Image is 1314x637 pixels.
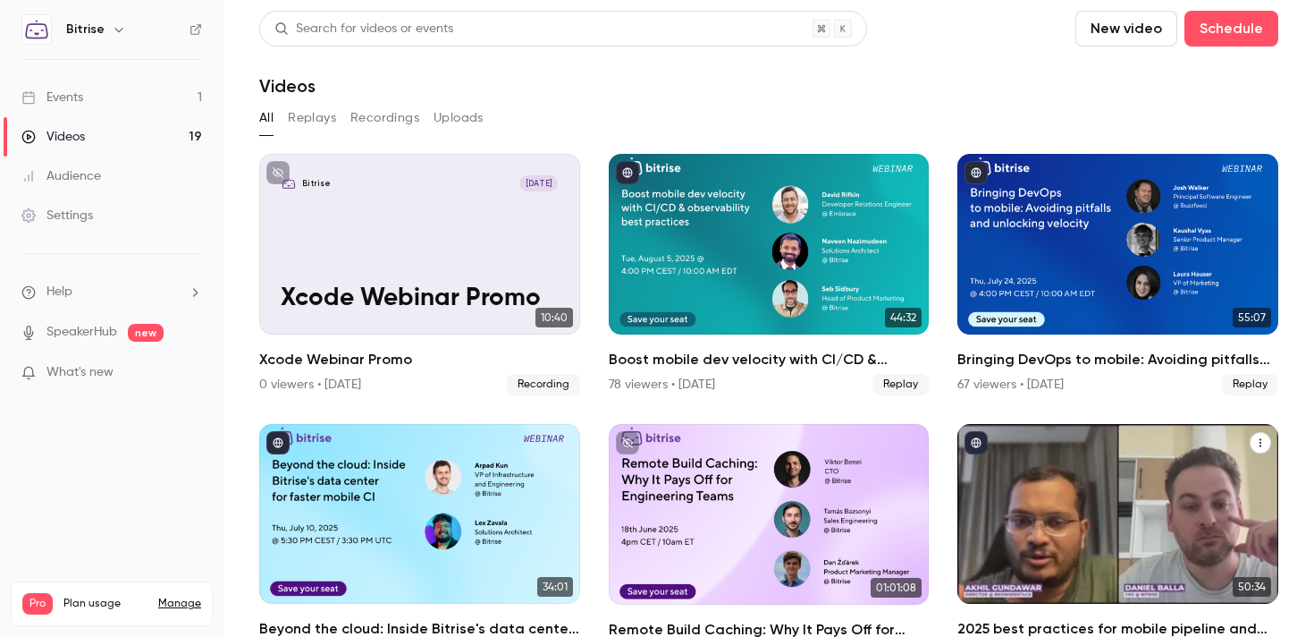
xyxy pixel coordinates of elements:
div: Audience [21,167,101,185]
li: Bringing DevOps to mobile: Avoiding pitfalls and unlocking velocity [957,154,1278,395]
h6: Bitrise [66,21,105,38]
span: [DATE] [519,175,559,191]
span: 50:34 [1233,577,1271,597]
li: help-dropdown-opener [21,283,202,302]
button: New video [1075,11,1177,47]
span: 01:01:08 [871,578,922,598]
div: 78 viewers • [DATE] [609,376,715,394]
span: new [128,324,164,342]
button: published [964,161,988,184]
button: Uploads [434,104,484,132]
button: Replays [288,104,336,132]
h2: Xcode Webinar Promo [259,349,580,370]
span: 55:07 [1233,308,1271,327]
span: What's new [46,363,114,382]
span: Replay [1222,374,1278,395]
h2: Bringing DevOps to mobile: Avoiding pitfalls and unlocking velocity [957,349,1278,370]
p: Xcode Webinar Promo [281,284,558,312]
span: Pro [22,593,53,615]
span: Plan usage [63,597,147,611]
span: 10:40 [535,308,573,327]
li: Xcode Webinar Promo [259,154,580,395]
button: All [259,104,274,132]
div: Settings [21,207,93,225]
h2: Boost mobile dev velocity with CI/CD & observability best practices [609,349,930,370]
section: Videos [259,11,1278,626]
div: 67 viewers • [DATE] [957,376,1064,394]
button: published [266,431,290,454]
a: SpeakerHub [46,323,117,342]
a: 55:07Bringing DevOps to mobile: Avoiding pitfalls and unlocking velocity67 viewers • [DATE]Replay [957,154,1278,395]
div: Search for videos or events [274,20,453,38]
a: Xcode Webinar PromoBitrise[DATE]Xcode Webinar Promo10:40Xcode Webinar Promo0 viewers • [DATE]Reco... [259,154,580,395]
button: Recordings [350,104,419,132]
span: 44:32 [885,308,922,327]
button: Schedule [1184,11,1278,47]
div: 0 viewers • [DATE] [259,376,361,394]
span: 34:01 [537,577,573,597]
a: Manage [158,597,201,611]
span: Replay [872,374,929,395]
li: Boost mobile dev velocity with CI/CD & observability best practices [609,154,930,395]
p: Bitrise [302,178,331,189]
iframe: Noticeable Trigger [181,365,202,381]
div: Videos [21,128,85,146]
button: published [964,431,988,454]
span: Recording [507,374,580,395]
button: published [616,161,639,184]
h1: Videos [259,75,316,97]
div: Events [21,89,83,106]
span: Help [46,283,72,302]
button: unpublished [266,161,290,184]
a: 44:32Boost mobile dev velocity with CI/CD & observability best practices78 viewers • [DATE]Replay [609,154,930,395]
button: unpublished [616,431,639,454]
img: Bitrise [22,15,51,44]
